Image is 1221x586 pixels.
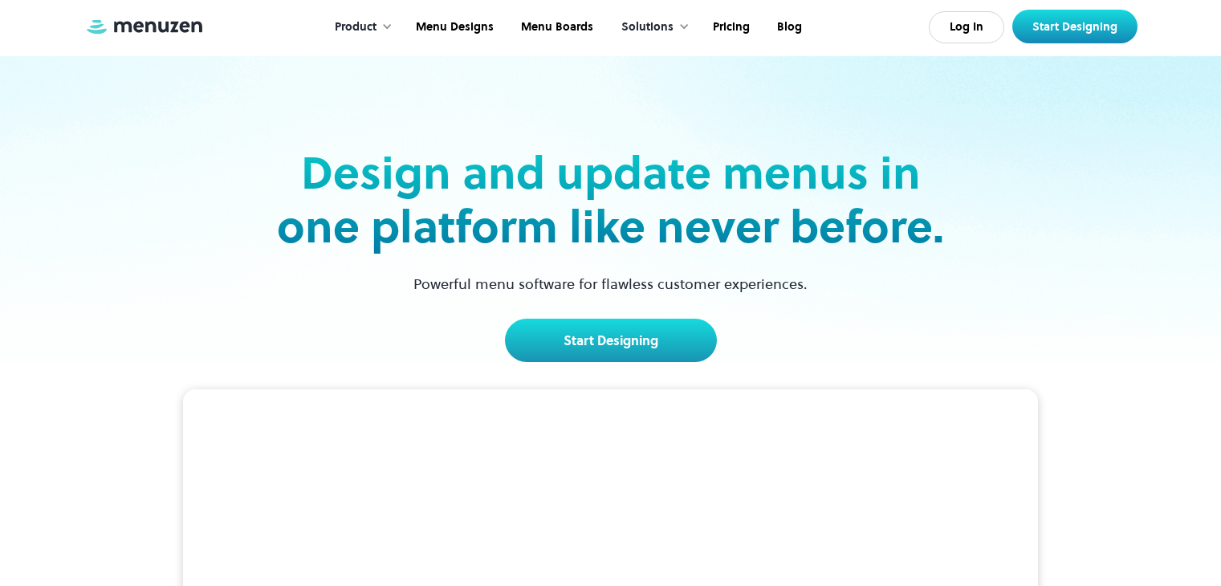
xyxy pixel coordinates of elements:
[698,2,762,52] a: Pricing
[621,18,674,36] div: Solutions
[506,2,605,52] a: Menu Boards
[401,2,506,52] a: Menu Designs
[335,18,376,36] div: Product
[505,319,717,362] a: Start Designing
[1012,10,1138,43] a: Start Designing
[762,2,814,52] a: Blog
[929,11,1004,43] a: Log In
[272,146,950,254] h2: Design and update menus in one platform like never before.
[393,273,828,295] p: Powerful menu software for flawless customer experiences.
